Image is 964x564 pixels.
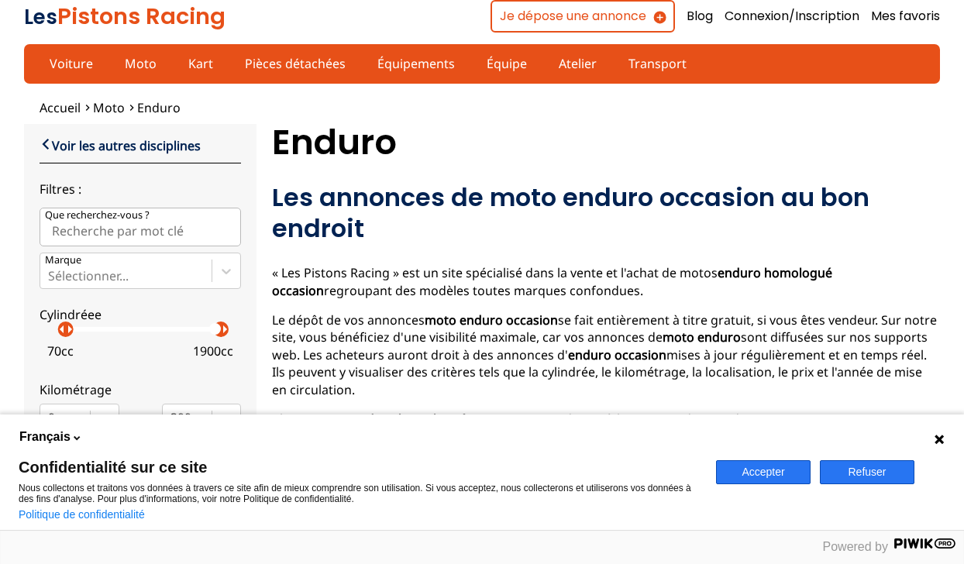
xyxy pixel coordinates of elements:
[193,342,233,359] p: 1900 cc
[45,253,81,267] p: Marque
[48,411,51,425] input: 0
[618,50,697,77] a: Transport
[135,413,146,430] p: et
[687,8,713,25] a: Blog
[272,264,832,298] strong: enduro homologué occasion
[40,381,241,398] p: Kilométrage
[208,320,226,339] p: arrow_left
[170,411,174,425] input: 300000
[40,208,241,246] input: Que recherchez-vous ?
[24,3,57,31] span: Les
[272,124,940,161] h1: Enduro
[272,311,940,398] p: Le dépôt de vos annonces se fait entièrement à titre gratuit, si vous êtes vendeur. Sur notre sit...
[19,459,697,475] span: Confidentialité sur ce site
[53,320,71,339] p: arrow_left
[40,306,241,323] p: Cylindréee
[272,411,940,463] p: Chaque sur notre site s'adresse à la pratique des « enduros ». Ce sport tout-terrain se pratique ...
[40,136,201,154] a: Voir les autres disciplines
[47,342,74,359] p: 70 cc
[19,428,71,445] span: Français
[24,1,226,32] a: LesPistons Racing
[215,320,234,339] p: arrow_right
[19,483,697,504] p: Nous collectons et traitons vos données à travers ce site afin de mieux comprendre son utilisatio...
[40,181,241,198] p: Filtres :
[48,269,51,283] input: MarqueSélectionner...
[823,540,889,553] span: Powered by
[40,99,81,116] a: Accueil
[272,264,940,299] p: « Les Pistons Racing » est un site spécialisé dans la vente et l'achat de motos regroupant des mo...
[137,99,181,116] a: Enduro
[115,50,167,77] a: Moto
[549,50,607,77] a: Atelier
[568,346,666,363] strong: enduro occasion
[425,311,558,328] strong: moto enduro occasion
[272,182,940,244] h2: Les annonces de moto enduro occasion au bon endroit
[663,328,741,346] strong: moto enduro
[317,411,467,428] strong: moto enduro homologué
[45,208,150,222] p: Que recherchez-vous ?
[820,460,914,484] button: Refuser
[93,99,125,116] a: Moto
[60,320,79,339] p: arrow_right
[477,50,537,77] a: Équipe
[716,460,811,484] button: Accepter
[19,508,145,521] a: Politique de confidentialité
[871,8,940,25] a: Mes favoris
[367,50,465,77] a: Équipements
[40,50,103,77] a: Voiture
[725,8,859,25] a: Connexion/Inscription
[235,50,356,77] a: Pièces détachées
[178,50,223,77] a: Kart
